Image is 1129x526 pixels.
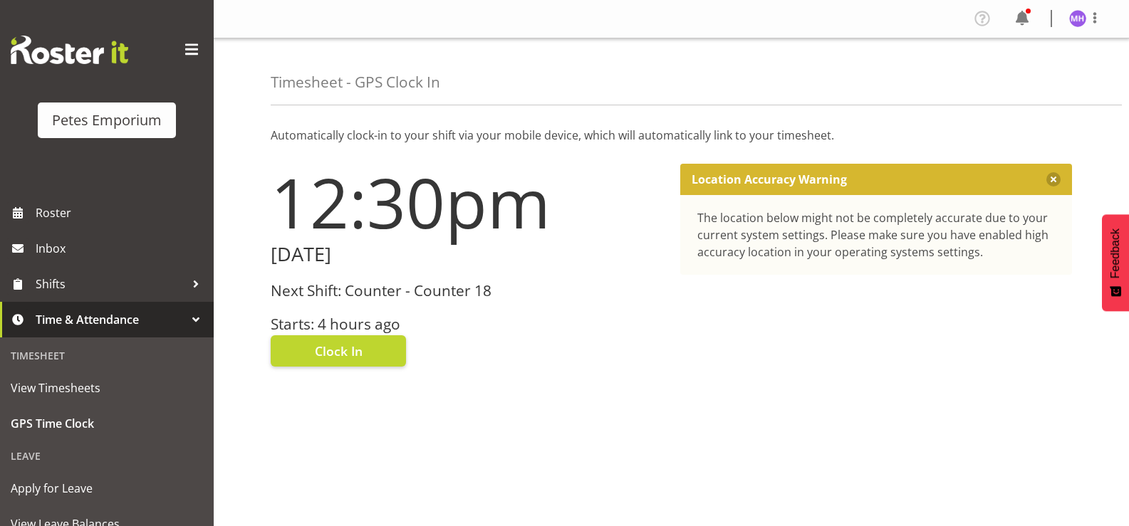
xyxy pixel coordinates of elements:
[4,470,210,506] a: Apply for Leave
[11,478,203,499] span: Apply for Leave
[36,273,185,295] span: Shifts
[1046,172,1061,186] button: Close message
[11,413,203,434] span: GPS Time Clock
[11,36,128,64] img: Rosterit website logo
[1109,228,1122,278] span: Feedback
[1102,214,1129,311] button: Feedback - Show survey
[271,316,663,332] h3: Starts: 4 hours ago
[36,238,207,259] span: Inbox
[4,370,210,406] a: View Timesheets
[271,127,1072,144] p: Automatically clock-in to your shift via your mobile device, which will automatically link to you...
[36,309,185,330] span: Time & Attendance
[697,209,1056,261] div: The location below might not be completely accurate due to your current system settings. Please m...
[271,283,663,299] h3: Next Shift: Counter - Counter 18
[4,406,210,441] a: GPS Time Clock
[4,341,210,370] div: Timesheet
[271,335,406,367] button: Clock In
[315,342,363,360] span: Clock In
[271,243,663,265] h2: [DATE]
[36,202,207,223] span: Roster
[52,110,162,131] div: Petes Emporium
[4,441,210,470] div: Leave
[11,377,203,399] span: View Timesheets
[271,164,663,241] h1: 12:30pm
[271,74,440,90] h4: Timesheet - GPS Clock In
[1069,10,1086,27] img: mackenzie-halford4471.jpg
[692,172,847,186] p: Location Accuracy Warning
